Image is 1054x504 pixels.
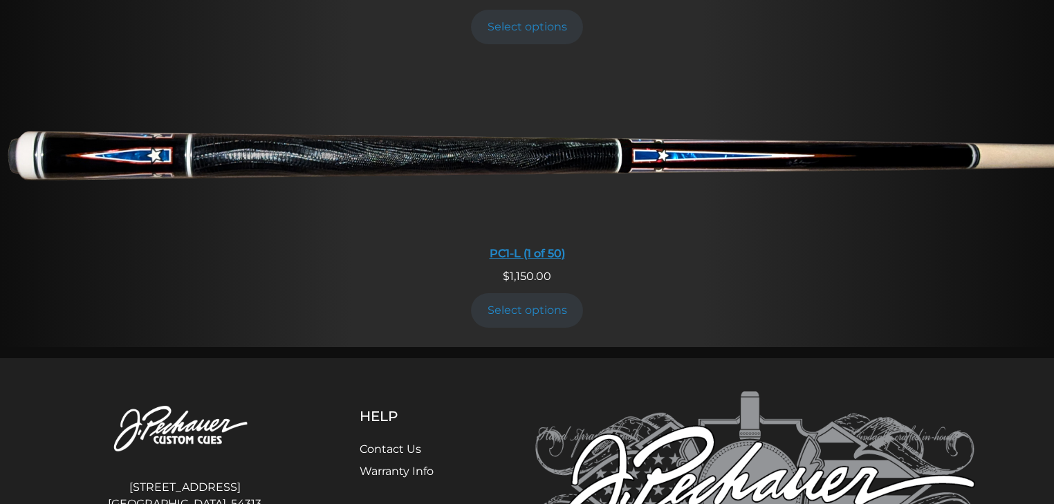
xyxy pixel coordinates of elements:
[503,270,551,283] span: 1,150.00
[471,293,583,327] a: Add to cart: “PC1-L (1 of 50)”
[360,408,467,424] h5: Help
[79,391,290,468] img: Pechauer Custom Cues
[360,442,421,456] a: Contact Us
[503,270,510,283] span: $
[471,10,583,44] a: Add to cart: “PC1-B”
[360,465,434,478] a: Warranty Info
